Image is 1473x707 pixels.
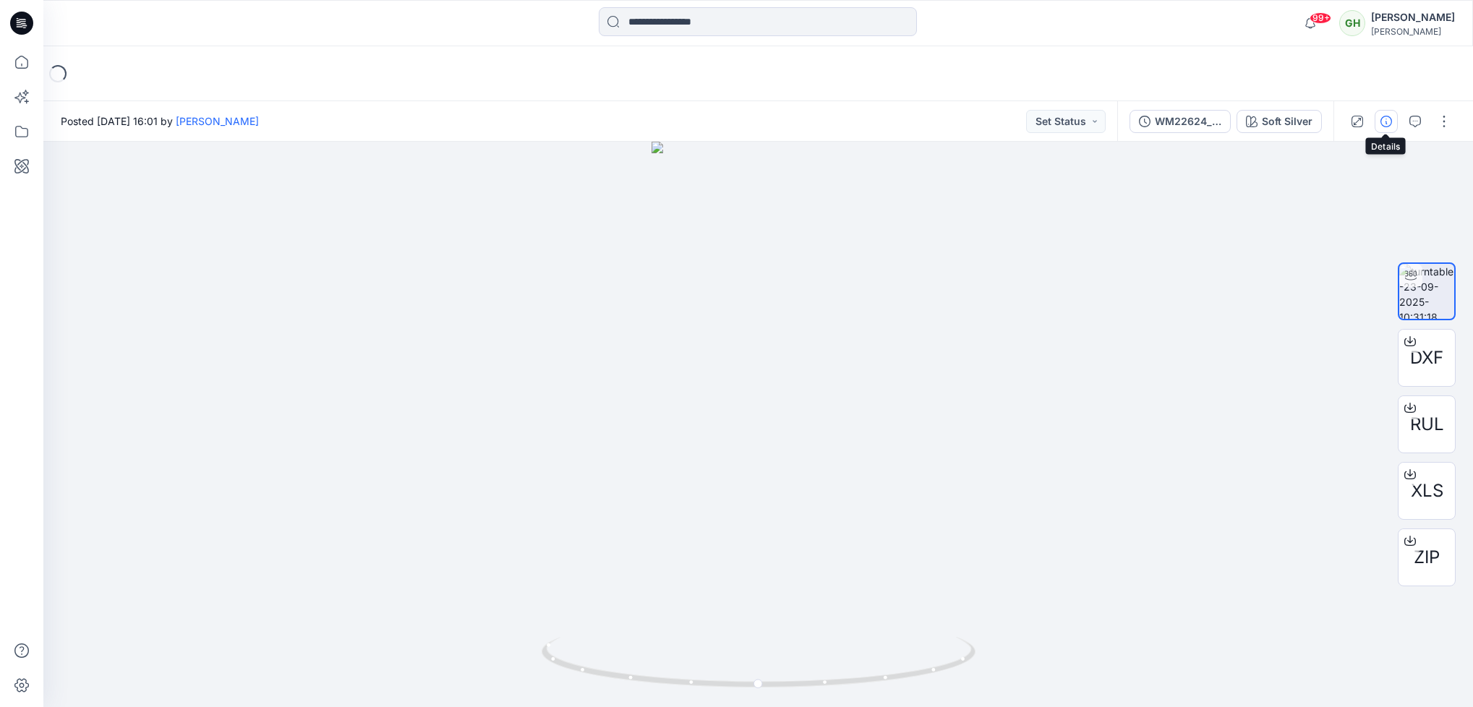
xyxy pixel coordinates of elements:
span: ZIP [1414,544,1440,570]
span: XLS [1411,478,1443,504]
div: GH [1339,10,1365,36]
span: DXF [1410,345,1443,371]
div: [PERSON_NAME] [1371,26,1455,37]
span: Posted [DATE] 16:01 by [61,113,259,129]
div: WM22624_DEV_REV1 [1155,113,1221,129]
button: Details [1375,110,1398,133]
span: RUL [1410,411,1444,437]
button: WM22624_DEV_REV1 [1130,110,1231,133]
button: Soft Silver [1237,110,1322,133]
div: [PERSON_NAME] [1371,9,1455,26]
a: [PERSON_NAME] [176,115,259,127]
span: 99+ [1310,12,1331,24]
div: Soft Silver [1262,113,1312,129]
img: turntable-23-09-2025-10:31:18 [1399,264,1454,319]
